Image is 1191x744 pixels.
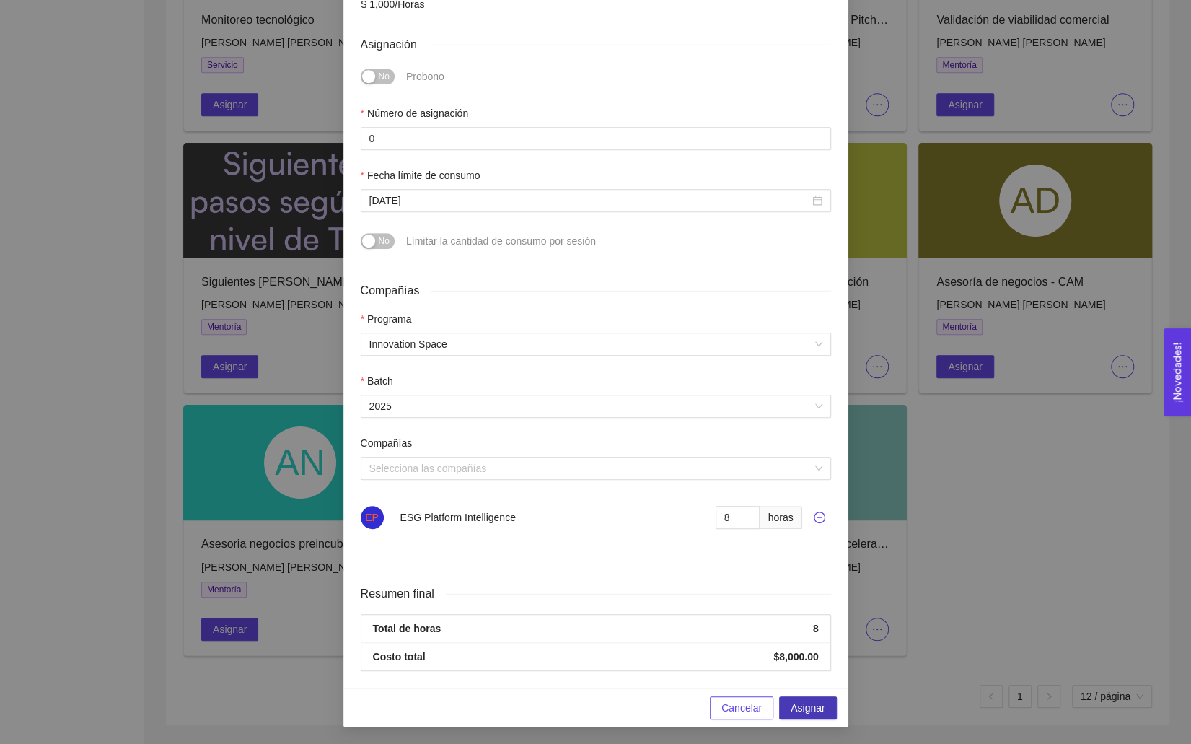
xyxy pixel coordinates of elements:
[721,700,762,716] span: Cancelar
[710,696,773,719] button: Cancelar
[361,585,446,603] span: Resumen final
[760,506,801,529] span: horas
[791,700,825,716] span: Asignar
[809,512,830,523] span: minus-circle
[369,193,809,209] input: Fecha límite de consumo
[813,623,819,634] strong: 8
[361,167,480,183] label: Fecha límite de consumo
[400,509,516,525] div: ESG Platform Intelligence
[406,235,596,247] span: Límitar la cantidad de consumo por sesión
[1164,328,1191,416] button: Open Feedback Widget
[361,35,429,53] span: Asignación
[373,623,441,634] strong: Total de horas
[361,435,413,451] label: Compañías
[365,506,379,529] span: EP
[773,651,818,662] strong: $8,000.00
[406,71,444,82] span: Probono
[779,696,836,719] button: Asignar
[361,281,431,299] span: Compañías
[361,373,393,389] label: Batch
[361,311,412,327] label: Programa
[379,233,390,249] span: No
[369,395,822,417] span: 2025
[808,506,831,529] button: minus-circle
[369,333,822,355] span: Innovation Space
[379,69,390,84] span: No
[361,105,469,121] label: Número de asignación
[373,651,426,662] strong: Costo total
[361,127,831,150] input: Número de asignación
